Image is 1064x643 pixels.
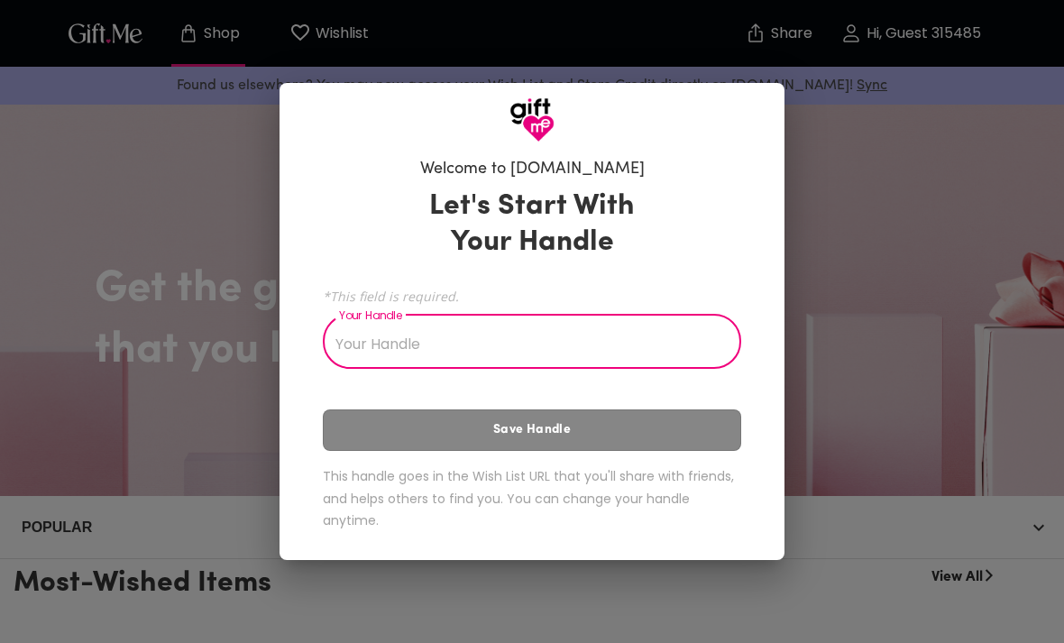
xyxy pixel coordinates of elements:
[420,159,645,180] h6: Welcome to [DOMAIN_NAME]
[407,188,657,261] h3: Let's Start With Your Handle
[323,318,721,369] input: Your Handle
[323,465,741,532] h6: This handle goes in the Wish List URL that you'll share with friends, and helps others to find yo...
[509,97,555,142] img: GiftMe Logo
[323,288,741,305] span: *This field is required.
